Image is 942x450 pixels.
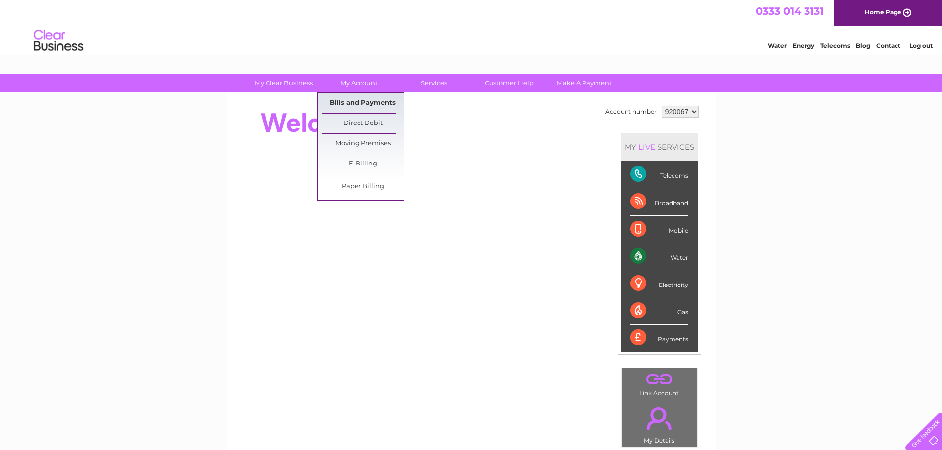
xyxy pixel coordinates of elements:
[238,5,705,48] div: Clear Business is a trading name of Verastar Limited (registered in [GEOGRAPHIC_DATA] No. 3667643...
[468,74,550,92] a: Customer Help
[768,42,787,49] a: Water
[318,74,400,92] a: My Account
[621,399,698,447] td: My Details
[820,42,850,49] a: Telecoms
[630,188,688,215] div: Broadband
[630,216,688,243] div: Mobile
[243,74,324,92] a: My Clear Business
[630,270,688,297] div: Electricity
[876,42,900,49] a: Contact
[624,371,695,388] a: .
[630,161,688,188] div: Telecoms
[603,103,659,120] td: Account number
[543,74,625,92] a: Make A Payment
[322,93,404,113] a: Bills and Payments
[793,42,814,49] a: Energy
[621,368,698,399] td: Link Account
[856,42,870,49] a: Blog
[630,325,688,351] div: Payments
[322,114,404,133] a: Direct Debit
[630,297,688,325] div: Gas
[33,26,84,56] img: logo.png
[621,133,698,161] div: MY SERVICES
[636,142,657,152] div: LIVE
[624,401,695,436] a: .
[322,154,404,174] a: E-Billing
[756,5,824,17] a: 0333 014 3131
[322,177,404,197] a: Paper Billing
[909,42,933,49] a: Log out
[630,243,688,270] div: Water
[322,134,404,154] a: Moving Premises
[393,74,475,92] a: Services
